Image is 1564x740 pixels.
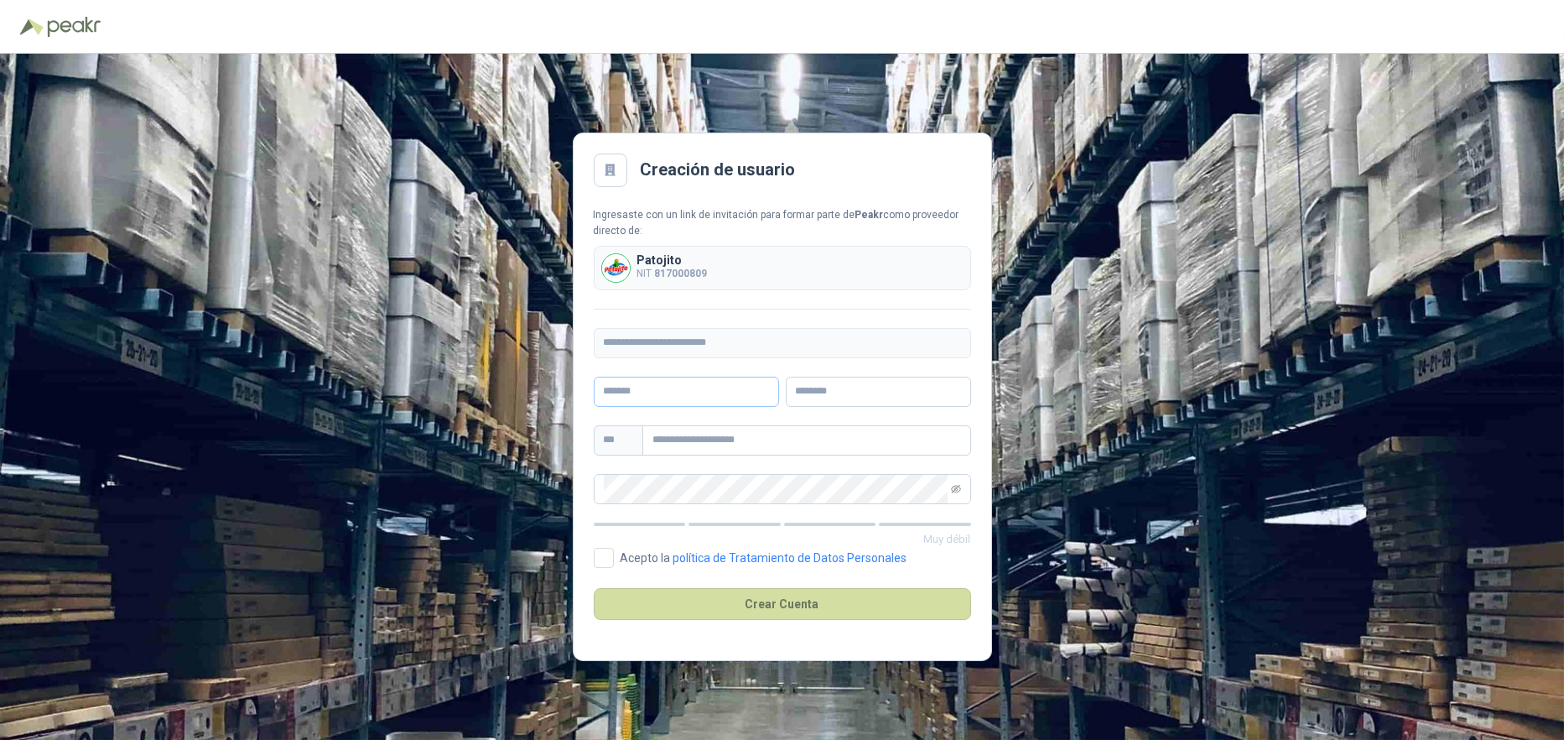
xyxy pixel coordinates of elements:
[594,531,971,548] p: Muy débil
[673,551,907,565] a: política de Tratamiento de Datos Personales
[594,588,971,620] button: Crear Cuenta
[614,552,914,564] span: Acepto la
[641,157,796,183] h2: Creación de usuario
[602,254,630,282] img: Company Logo
[637,266,708,282] p: NIT
[594,207,971,239] div: Ingresaste con un link de invitación para formar parte de como proveedor directo de:
[47,17,101,37] img: Peakr
[855,209,884,221] b: Peakr
[655,268,708,279] b: 817000809
[20,18,44,35] img: Logo
[951,484,961,494] span: eye-invisible
[637,254,708,266] p: Patojito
